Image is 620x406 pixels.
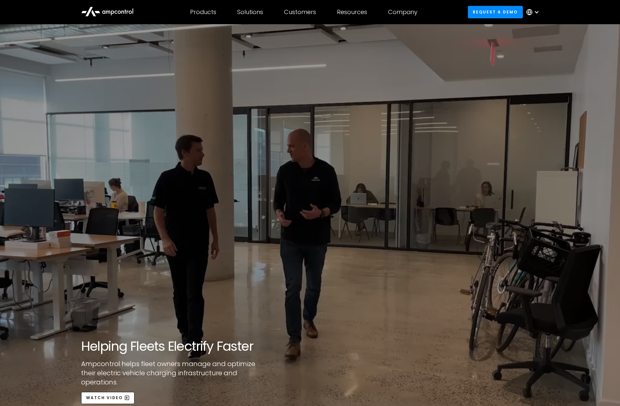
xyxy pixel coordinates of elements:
[190,9,216,16] div: Products
[237,9,263,16] div: Solutions
[388,9,417,16] div: Company
[284,9,316,16] div: Customers
[337,9,367,16] div: Resources
[468,6,523,18] a: Request a demo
